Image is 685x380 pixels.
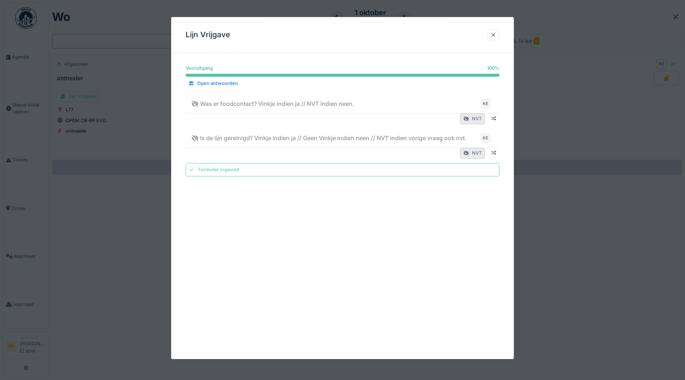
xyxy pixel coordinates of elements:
div: Open antwoorden [186,79,241,88]
div: Is de lijn gereinigd? Vinkje indien ja // Geen Vinkje indien neen // NVT indien vorige vraag ook ... [191,134,467,142]
div: NVT [460,148,485,159]
h3: Lijn Vrijgave [186,30,230,39]
div: Formulier ingevuld [198,166,239,173]
div: NVT [460,114,485,124]
summary: Is de lijn gereinigd? Vinkje indien ja // Geen Vinkje indien neen // NVT indien vorige vraag ook ... [188,131,497,145]
progress: 100 % [186,74,499,77]
div: Vooruitgang [186,65,213,72]
div: KE [481,133,491,143]
div: KE [481,99,491,109]
div: Was er foodcontact? Vinkje indien ja // NVT indien neen. [191,99,354,108]
div: 100 % [487,65,499,72]
summary: Was er foodcontact? Vinkje indien ja // NVT indien neen.KE [188,97,497,111]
